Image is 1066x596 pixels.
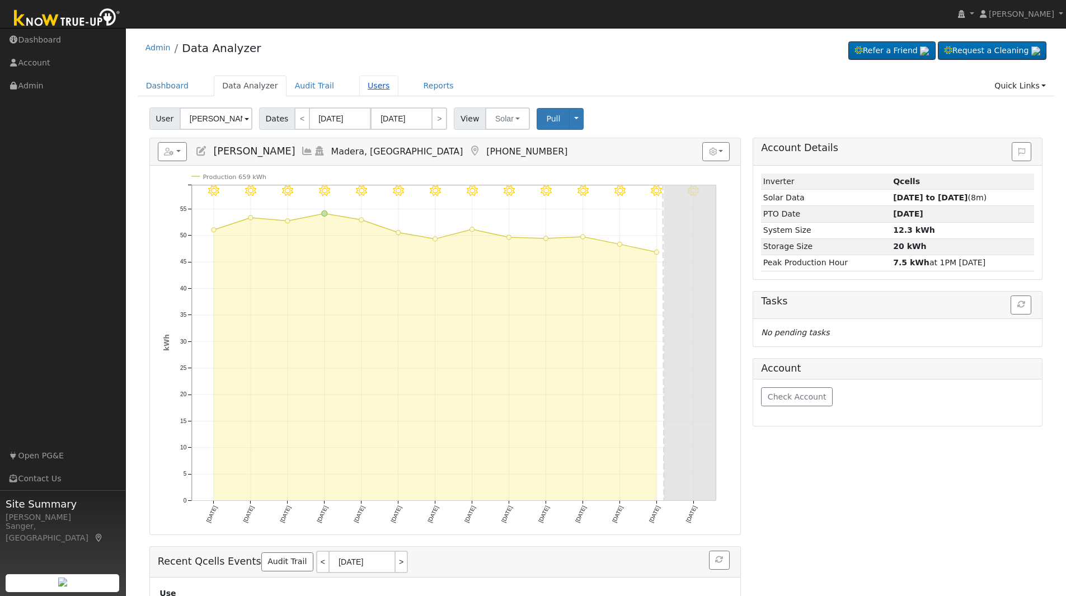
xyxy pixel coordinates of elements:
input: Select a User [180,107,252,130]
text: 20 [180,392,187,398]
td: at 1PM [DATE] [891,255,1035,271]
circle: onclick="" [212,228,216,232]
i: 9/14 - Clear [577,185,588,196]
a: Refer a Friend [848,41,936,60]
span: [PHONE_NUMBER] [486,146,567,157]
strong: 12.3 kWh [893,226,935,234]
i: 9/05 - Clear [245,185,256,196]
text: 5 [183,471,186,477]
text: [DATE] [463,505,476,524]
span: Dates [259,107,295,130]
text: 45 [180,259,187,265]
img: retrieve [920,46,929,55]
text: 35 [180,312,187,318]
circle: onclick="" [617,242,622,247]
h5: Recent Qcells Events [158,551,732,573]
text: 25 [180,365,187,371]
text: [DATE] [316,505,328,524]
td: PTO Date [761,206,891,222]
span: [PERSON_NAME] [213,146,295,157]
text: [DATE] [389,505,402,524]
circle: onclick="" [396,231,400,235]
span: [DATE] [893,209,923,218]
text: [DATE] [685,505,698,524]
img: retrieve [58,578,67,586]
i: 9/04 - Clear [208,185,219,196]
span: Madera, [GEOGRAPHIC_DATA] [331,146,463,157]
button: Refresh [1011,295,1031,315]
i: 9/13 - Clear [541,185,552,196]
circle: onclick="" [359,218,364,222]
strong: 20 kWh [893,242,926,251]
button: Check Account [761,387,833,406]
text: 10 [180,444,187,450]
img: Know True-Up [8,6,126,31]
a: < [316,551,328,573]
circle: onclick="" [248,215,253,220]
button: Pull [537,108,570,130]
a: Quick Links [986,76,1054,96]
span: User [149,107,180,130]
a: Map [94,533,104,542]
a: Users [359,76,398,96]
circle: onclick="" [285,219,290,223]
button: Issue History [1012,142,1031,161]
text: [DATE] [537,505,550,524]
text: [DATE] [242,505,255,524]
i: 9/10 - Clear [430,185,441,196]
span: [PERSON_NAME] [989,10,1054,18]
div: [PERSON_NAME] [6,511,120,523]
span: View [454,107,486,130]
a: < [294,107,310,130]
text: [DATE] [500,505,513,524]
circle: onclick="" [433,237,437,241]
span: Site Summary [6,496,120,511]
circle: onclick="" [580,234,585,239]
span: Pull [546,114,560,123]
h5: Account Details [761,142,1034,154]
td: Solar Data [761,190,891,206]
div: Sanger, [GEOGRAPHIC_DATA] [6,520,120,544]
h5: Tasks [761,295,1034,307]
a: Multi-Series Graph [301,146,313,157]
circle: onclick="" [322,211,327,217]
a: > [396,551,408,573]
text: [DATE] [611,505,624,524]
h5: Account [761,363,801,374]
span: Check Account [768,392,826,401]
text: 40 [180,285,187,292]
a: Audit Trail [261,552,313,571]
text: [DATE] [574,505,587,524]
text: 55 [180,206,187,212]
a: Audit Trail [287,76,342,96]
i: 9/12 - Clear [504,185,515,196]
i: 9/08 - Clear [356,185,367,196]
a: Data Analyzer [214,76,287,96]
i: 9/09 - Clear [393,185,404,196]
strong: [DATE] to [DATE] [893,193,968,202]
strong: 7.5 kWh [893,258,929,267]
text: 30 [180,339,187,345]
text: Production 659 kWh [203,173,266,181]
a: Request a Cleaning [938,41,1046,60]
circle: onclick="" [543,236,548,241]
text: 50 [180,232,187,238]
a: > [431,107,447,130]
a: Edit User (22361) [195,146,208,157]
i: 9/11 - Clear [467,185,478,196]
text: 15 [180,418,187,424]
i: 9/16 - Clear [651,185,662,196]
strong: ID: 1009, authorized: 02/10/25 [893,177,920,186]
text: 0 [183,498,186,504]
circle: onclick="" [506,235,511,240]
i: 9/15 - Clear [614,185,625,196]
text: [DATE] [205,505,218,524]
text: [DATE] [353,505,365,524]
a: Reports [415,76,462,96]
i: 9/06 - Clear [282,185,293,196]
a: Dashboard [138,76,198,96]
td: Storage Size [761,238,891,255]
a: Login As (last Never) [313,146,326,157]
circle: onclick="" [469,227,474,232]
text: [DATE] [279,505,292,524]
